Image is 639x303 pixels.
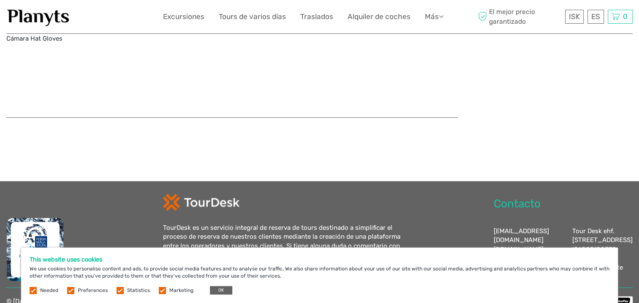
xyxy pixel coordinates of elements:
[6,218,64,281] img: fms.png
[569,12,580,21] span: ISK
[572,227,633,281] div: Tour Desk ehf. [STREET_ADDRESS] IS6005100370 VAT#114044
[163,223,416,260] div: TourDesk es un servicio integral de reserva de tours destinado a simplificar el proceso de reserv...
[587,10,604,24] div: ES
[163,194,239,211] img: td-logo-white.png
[12,15,95,22] p: We're away right now. Please check back later!
[127,287,150,294] label: Statistics
[622,12,629,21] span: 0
[97,13,107,23] button: Open LiveChat chat widget
[494,245,544,253] a: [DOMAIN_NAME]
[169,287,193,294] label: Marketing
[78,287,108,294] label: Preferences
[40,287,58,294] label: Needed
[494,227,564,281] div: [EMAIL_ADDRESS][DOMAIN_NAME] [PHONE_NUMBER]
[348,11,411,23] a: Alquiler de coches
[494,197,633,211] h2: Contacto
[219,11,286,23] a: Tours de varios días
[163,11,204,23] a: Excursiones
[476,7,563,26] span: El mejor precio garantizado
[425,11,443,23] a: Más
[21,248,618,303] div: We use cookies to personalise content and ads, to provide social media features and to analyse ou...
[210,286,232,295] button: OK
[300,11,333,23] a: Traslados
[6,6,71,27] img: 1453-555b4ac7-172b-4ae9-927d-298d0724a4f4_logo_small.jpg
[6,33,458,44] p: Cámara Hat Gloves
[30,256,609,263] h5: This website uses cookies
